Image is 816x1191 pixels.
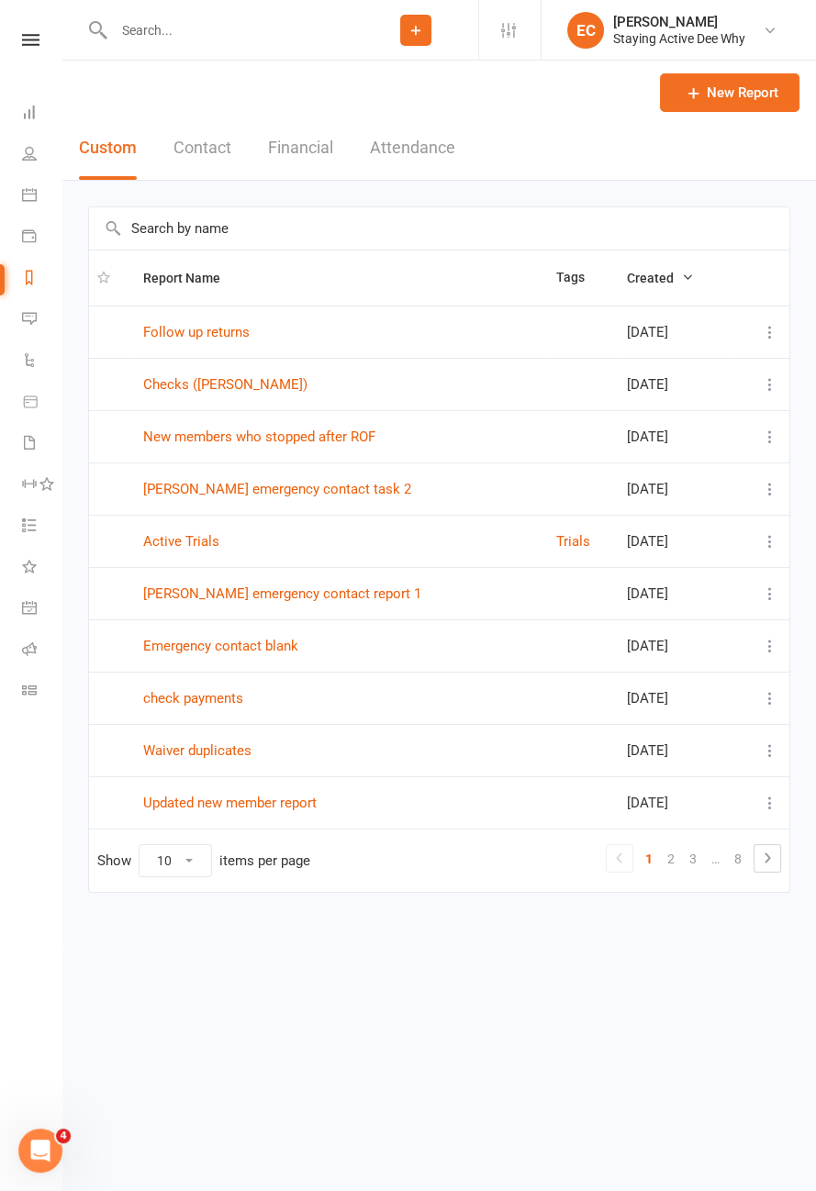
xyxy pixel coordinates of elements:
a: check payments [143,690,243,707]
td: [DATE] [619,776,735,829]
td: [DATE] [619,567,735,619]
a: 1 [638,846,660,872]
a: 8 [727,846,749,872]
td: [DATE] [619,462,735,515]
a: Emergency contact blank [143,638,298,654]
span: Report Name [143,271,240,285]
div: [PERSON_NAME] [613,14,745,30]
button: Created [627,267,694,289]
td: [DATE] [619,672,735,724]
div: items per page [219,853,310,869]
a: New Report [660,73,799,112]
a: Class kiosk mode [22,672,63,713]
a: Reports [22,259,63,300]
a: New members who stopped after ROF [143,429,375,445]
a: Product Sales [22,383,63,424]
a: Calendar [22,176,63,217]
a: [PERSON_NAME] emergency contact report 1 [143,585,421,602]
a: 3 [682,846,704,872]
span: Created [627,271,694,285]
button: Trials [556,530,590,552]
div: EC [567,12,604,49]
input: Search... [108,17,353,43]
button: Contact [173,117,231,180]
button: Custom [79,117,137,180]
button: Attendance [370,117,455,180]
a: Payments [22,217,63,259]
a: Waiver duplicates [143,742,252,759]
a: General attendance kiosk mode [22,589,63,630]
a: Follow up returns [143,324,250,340]
a: [PERSON_NAME] emergency contact task 2 [143,481,411,497]
a: Active Trials [143,533,219,550]
div: Staying Active Dee Why [613,30,745,47]
th: Tags [548,250,619,306]
td: [DATE] [619,619,735,672]
a: Checks ([PERSON_NAME]) [143,376,307,393]
a: People [22,135,63,176]
td: [DATE] [619,410,735,462]
button: Financial [268,117,333,180]
button: Report Name [143,267,240,289]
a: Roll call kiosk mode [22,630,63,672]
span: 4 [56,1129,71,1143]
td: [DATE] [619,306,735,358]
td: [DATE] [619,515,735,567]
td: [DATE] [619,358,735,410]
a: What's New [22,548,63,589]
a: 2 [660,846,682,872]
iframe: Intercom live chat [18,1129,62,1173]
td: [DATE] [619,724,735,776]
a: Dashboard [22,94,63,135]
div: Show [97,844,310,877]
input: Search by name [89,207,789,250]
a: … [704,846,727,872]
a: Updated new member report [143,795,317,811]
